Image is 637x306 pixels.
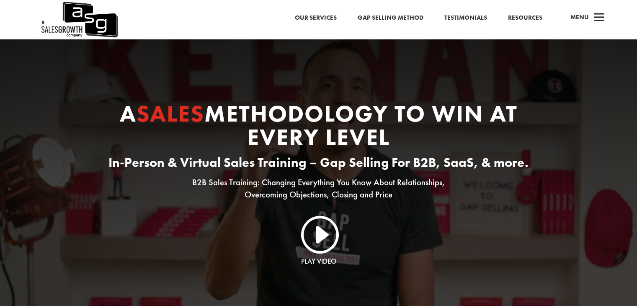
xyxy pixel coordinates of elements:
[295,13,337,23] a: Our Services
[358,13,423,23] a: Gap Selling Method
[137,99,204,129] span: Sales
[444,13,487,23] a: Testimonials
[93,176,545,201] p: B2B Sales Training: Changing Everything You Know About Relationships, Overcoming Objections, Clos...
[591,10,608,26] span: a
[93,102,545,153] h1: A Methodology to Win At Every Level
[299,213,339,254] a: I
[93,153,545,177] h3: In-Person & Virtual Sales Training – Gap Selling For B2B, SaaS, & more.
[570,13,589,21] span: Menu
[508,13,542,23] a: Resources
[301,257,336,266] a: Play Video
